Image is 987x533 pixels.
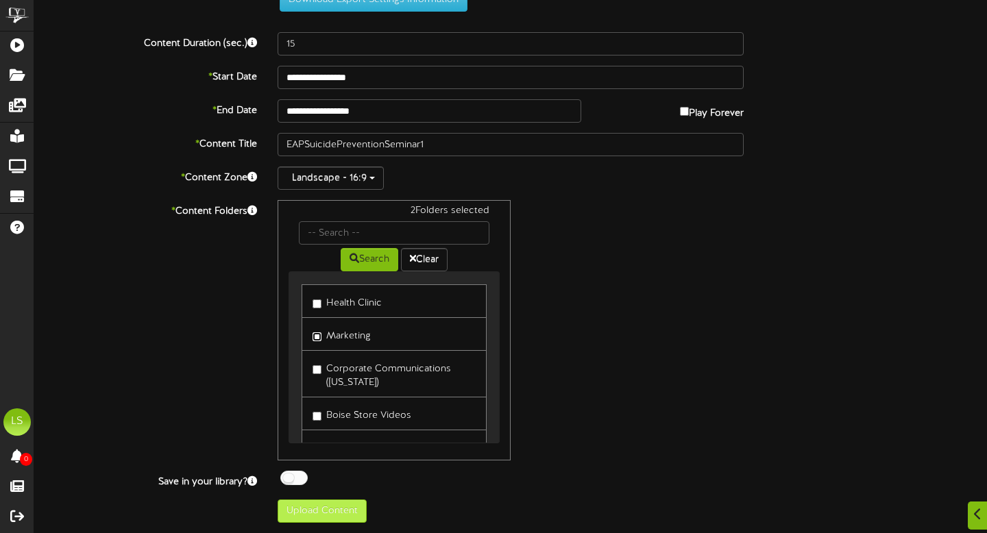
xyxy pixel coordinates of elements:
input: Corporate Communications ([US_STATE]) [313,365,321,374]
input: Title of this Content [278,133,744,156]
label: Save in your library? [24,471,267,489]
label: Content Folders [24,200,267,219]
label: End Date [24,99,267,118]
button: Landscape - 16:9 [278,166,384,190]
input: Play Forever [680,107,689,116]
div: 2 Folders selected [289,204,500,221]
label: Play Forever [680,99,744,121]
button: Clear [401,248,448,271]
button: Upload Content [278,499,367,523]
label: Content Duration (sec.) [24,32,267,51]
label: Content Title [24,133,267,151]
input: Health Clinic [313,299,321,308]
input: -- Search -- [299,221,489,245]
span: 0 [20,453,32,466]
input: Boise Store Videos [313,412,321,421]
label: Building C-13 [313,437,383,456]
label: Health Clinic [313,292,382,310]
div: LS [3,408,31,436]
label: Marketing [313,325,371,343]
label: Content Zone [24,166,267,185]
label: Corporate Communications ([US_STATE]) [313,358,476,390]
label: Boise Store Videos [313,404,411,423]
label: Start Date [24,66,267,84]
button: Search [341,248,398,271]
input: Marketing [313,332,321,341]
